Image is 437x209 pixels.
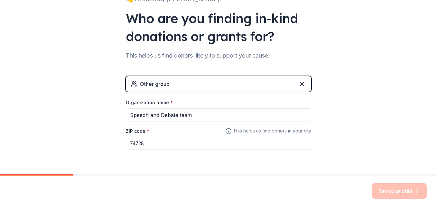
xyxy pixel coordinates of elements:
[126,50,311,61] div: This helps us find donors likely to support your cause.
[126,99,173,106] label: Organization name
[225,127,311,135] span: This helps us find donors in your city
[126,128,149,134] label: ZIP code
[140,80,170,88] div: Other group
[126,9,311,45] div: Who are you finding in-kind donations or grants for?
[126,137,311,150] input: 12345 (U.S. only)
[126,108,311,122] input: American Red Cross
